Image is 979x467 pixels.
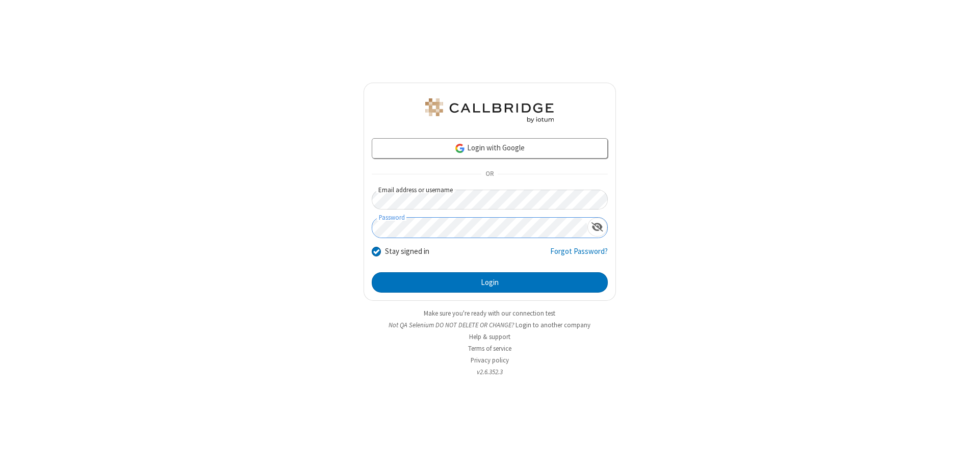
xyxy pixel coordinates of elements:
a: Login with Google [372,138,608,159]
a: Privacy policy [471,356,509,365]
a: Forgot Password? [550,246,608,265]
a: Terms of service [468,344,511,353]
button: Login to another company [516,320,590,330]
a: Help & support [469,332,510,341]
div: Show password [587,218,607,237]
img: QA Selenium DO NOT DELETE OR CHANGE [423,98,556,123]
label: Stay signed in [385,246,429,257]
img: google-icon.png [454,143,466,154]
span: OR [481,167,498,181]
input: Password [372,218,587,238]
li: v2.6.352.3 [364,367,616,377]
li: Not QA Selenium DO NOT DELETE OR CHANGE? [364,320,616,330]
button: Login [372,272,608,293]
input: Email address or username [372,190,608,210]
a: Make sure you're ready with our connection test [424,309,555,318]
